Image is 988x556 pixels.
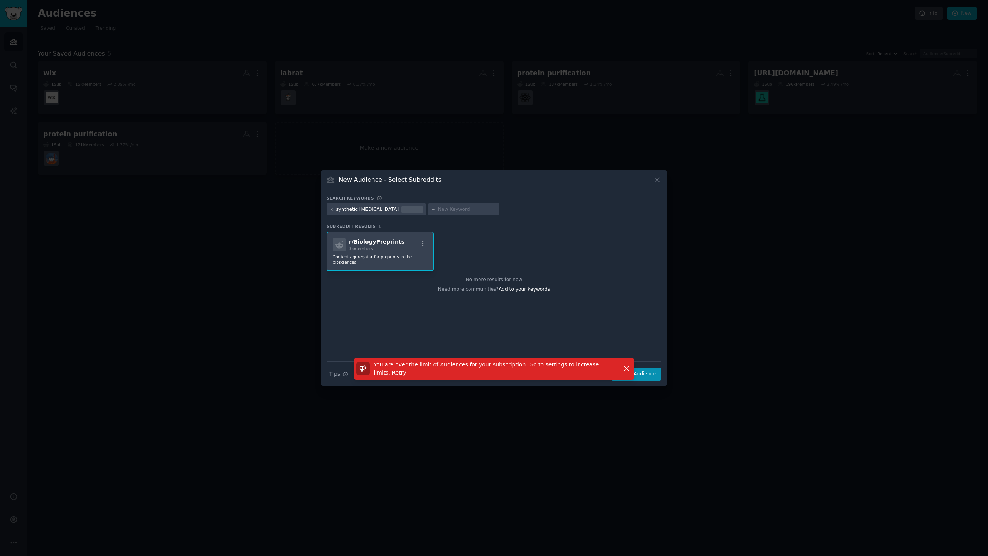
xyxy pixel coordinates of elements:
div: synthetic [MEDICAL_DATA] [336,206,399,213]
span: r/ BiologyPreprints [349,239,404,245]
div: Need more communities? [327,283,661,293]
span: Retry [392,370,406,376]
span: Add to your keywords [499,286,550,292]
span: 3k members [349,246,373,251]
p: Content aggregator for preprints in the biosciences [333,254,428,265]
h3: Search keywords [327,195,374,201]
span: Subreddit Results [327,224,376,229]
input: New Keyword [438,206,497,213]
h3: New Audience - Select Subreddits [339,176,442,184]
div: No more results for now [327,276,661,283]
span: You are over the limit of Audiences for your subscription. Go to settings to increase limits. . [374,361,599,376]
span: 1 [378,224,381,229]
